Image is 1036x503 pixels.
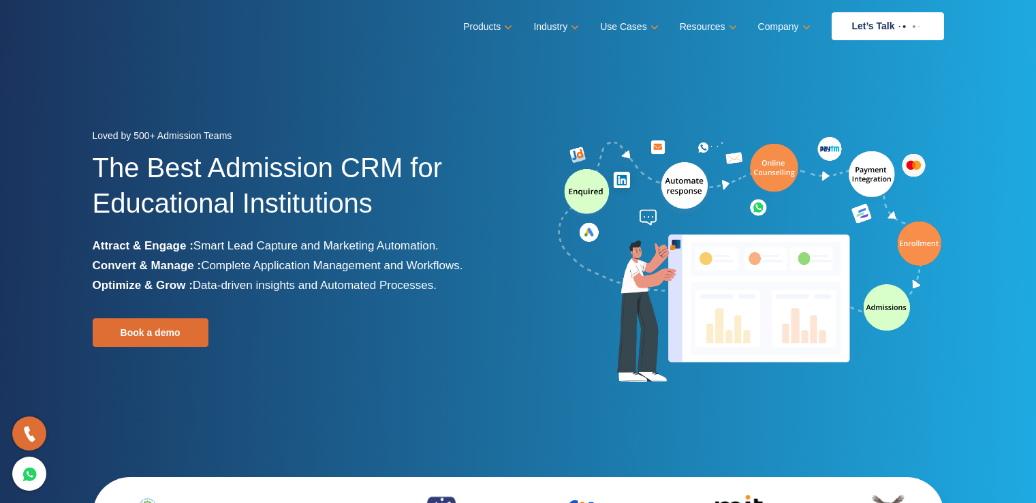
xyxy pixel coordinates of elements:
span: Smart Lead Capture and Marketing Automation. [193,239,439,252]
b: Convert & Manage : [93,259,202,272]
a: Let’s Talk [832,12,944,40]
b: Attract & Engage : [93,239,193,252]
span: Data-driven insights and Automated Processes. [193,279,437,292]
a: Industry [533,17,576,37]
img: admission-software-home-page-header [556,134,944,388]
a: Products [463,17,509,37]
a: Resources [680,17,734,37]
h1: The Best Admission CRM for Educational Institutions [93,150,508,236]
div: Loved by 500+ Admission Teams [93,126,508,150]
a: Book a demo [93,318,208,347]
a: Company [758,17,808,37]
span: Complete Application Management and Workflows. [201,259,462,272]
b: Optimize & Grow : [93,279,193,292]
a: Use Cases [600,17,655,37]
